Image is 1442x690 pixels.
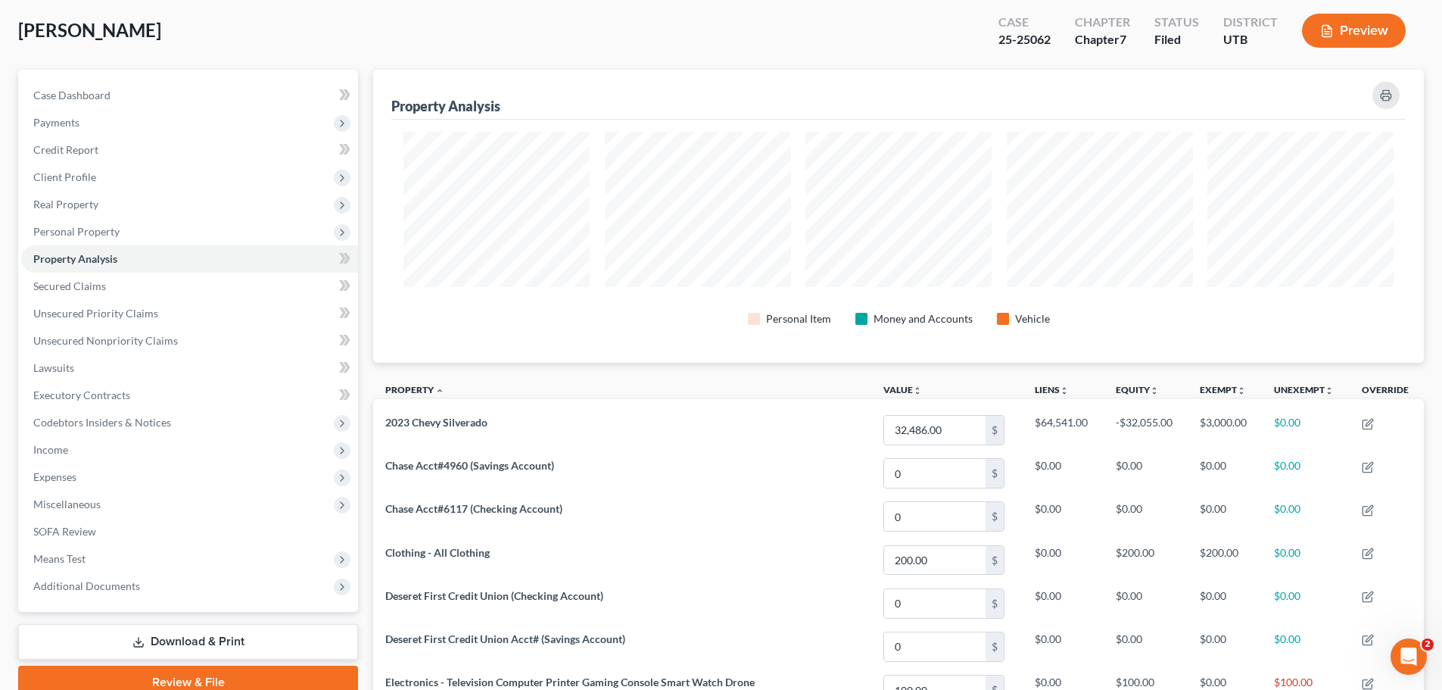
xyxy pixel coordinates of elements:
[1391,638,1427,675] iframe: Intercom live chat
[385,589,603,602] span: Deseret First Credit Union (Checking Account)
[884,459,986,488] input: 0.00
[33,225,120,238] span: Personal Property
[33,443,68,456] span: Income
[1150,386,1159,395] i: unfold_more
[1262,452,1350,495] td: $0.00
[21,136,358,164] a: Credit Report
[1188,625,1262,668] td: $0.00
[33,389,130,401] span: Executory Contracts
[385,632,625,645] span: Deseret First Credit Union Acct# (Savings Account)
[21,82,358,109] a: Case Dashboard
[884,589,986,618] input: 0.00
[33,470,76,483] span: Expenses
[1223,14,1278,31] div: District
[1422,638,1434,651] span: 2
[913,386,922,395] i: unfold_more
[874,311,973,326] div: Money and Accounts
[986,589,1004,618] div: $
[1350,375,1424,409] th: Override
[33,198,98,211] span: Real Property
[998,31,1051,48] div: 25-25062
[21,354,358,382] a: Lawsuits
[1262,539,1350,582] td: $0.00
[33,143,98,156] span: Credit Report
[1120,32,1126,46] span: 7
[385,546,490,559] span: Clothing - All Clothing
[1188,582,1262,625] td: $0.00
[33,525,96,538] span: SOFA Review
[986,546,1004,575] div: $
[1060,386,1069,395] i: unfold_more
[1262,582,1350,625] td: $0.00
[391,97,500,115] div: Property Analysis
[21,245,358,273] a: Property Analysis
[385,416,487,429] span: 2023 Chevy Silverado
[1023,539,1103,582] td: $0.00
[1104,452,1188,495] td: $0.00
[33,170,96,183] span: Client Profile
[1188,539,1262,582] td: $200.00
[33,579,140,592] span: Additional Documents
[21,518,358,545] a: SOFA Review
[1188,495,1262,539] td: $0.00
[21,382,358,409] a: Executory Contracts
[1023,625,1103,668] td: $0.00
[1262,625,1350,668] td: $0.00
[1200,384,1246,395] a: Exemptunfold_more
[1104,582,1188,625] td: $0.00
[33,89,111,101] span: Case Dashboard
[766,311,831,326] div: Personal Item
[1302,14,1406,48] button: Preview
[1023,495,1103,539] td: $0.00
[21,300,358,327] a: Unsecured Priority Claims
[1274,384,1334,395] a: Unexemptunfold_more
[21,327,358,354] a: Unsecured Nonpriority Claims
[33,416,171,429] span: Codebtors Insiders & Notices
[1223,31,1278,48] div: UTB
[33,307,158,320] span: Unsecured Priority Claims
[1154,14,1199,31] div: Status
[1023,408,1103,451] td: $64,541.00
[1154,31,1199,48] div: Filed
[1188,452,1262,495] td: $0.00
[1035,384,1069,395] a: Liensunfold_more
[1325,386,1334,395] i: unfold_more
[385,384,444,395] a: Property expand_less
[1023,582,1103,625] td: $0.00
[33,116,79,129] span: Payments
[1104,495,1188,539] td: $0.00
[1262,495,1350,539] td: $0.00
[33,552,86,565] span: Means Test
[1075,31,1130,48] div: Chapter
[884,416,986,445] input: 0.00
[884,502,986,531] input: 0.00
[986,632,1004,661] div: $
[33,279,106,292] span: Secured Claims
[986,459,1004,488] div: $
[385,676,755,688] span: Electronics - Television Computer Printer Gaming Console Smart Watch Drone
[1015,311,1050,326] div: Vehicle
[1104,408,1188,451] td: -$32,055.00
[1104,539,1188,582] td: $200.00
[33,334,178,347] span: Unsecured Nonpriority Claims
[1237,386,1246,395] i: unfold_more
[986,416,1004,445] div: $
[1104,625,1188,668] td: $0.00
[1075,14,1130,31] div: Chapter
[33,498,101,510] span: Miscellaneous
[18,19,161,41] span: [PERSON_NAME]
[884,546,986,575] input: 0.00
[33,361,74,374] span: Lawsuits
[385,459,554,472] span: Chase Acct#4960 (Savings Account)
[21,273,358,300] a: Secured Claims
[998,14,1051,31] div: Case
[883,384,922,395] a: Valueunfold_more
[1262,408,1350,451] td: $0.00
[33,252,117,265] span: Property Analysis
[435,386,444,395] i: expand_less
[1116,384,1159,395] a: Equityunfold_more
[884,632,986,661] input: 0.00
[385,502,562,515] span: Chase Acct#6117 (Checking Account)
[1023,452,1103,495] td: $0.00
[986,502,1004,531] div: $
